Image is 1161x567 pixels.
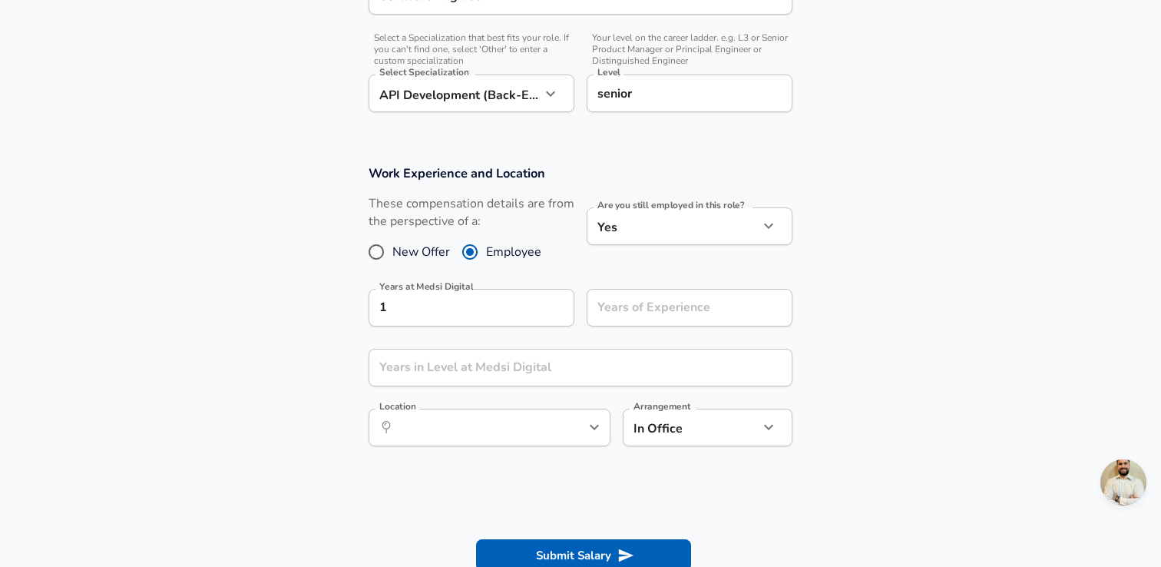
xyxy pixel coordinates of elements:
[369,32,574,67] span: Select a Specialization that best fits your role. If you can't find one, select 'Other' to enter ...
[584,416,605,438] button: Open
[587,32,792,67] span: Your level on the career ladder. e.g. L3 or Senior Product Manager or Principal Engineer or Disti...
[369,349,759,386] input: 1
[597,201,744,210] label: Are you still employed in this role?
[369,289,541,327] input: 0
[369,195,574,230] label: These compensation details are from the perspective of a:
[379,282,473,291] label: Years at Medsi Digital
[1100,459,1146,506] div: Открытый чат
[587,289,759,327] input: 7
[597,68,620,77] label: Level
[486,243,541,261] span: Employee
[587,207,759,245] div: Yes
[594,81,786,105] input: L3
[623,409,736,446] div: In Office
[392,243,450,261] span: New Offer
[379,68,468,77] label: Select Specialization
[379,402,415,411] label: Location
[633,402,690,411] label: Arrangement
[369,75,541,112] div: API Development (Back-End)
[369,164,792,182] h3: Work Experience and Location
